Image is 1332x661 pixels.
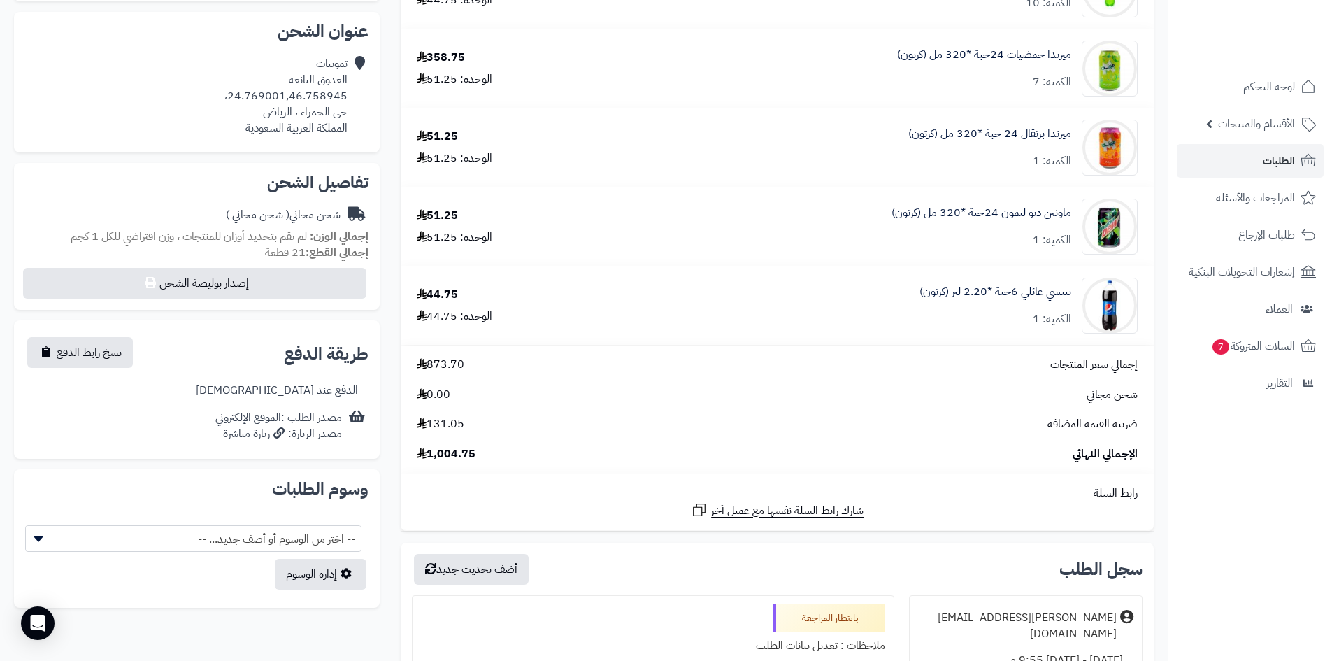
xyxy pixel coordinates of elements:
[1189,262,1295,282] span: إشعارات التحويلات البنكية
[1266,299,1293,319] span: العملاء
[226,206,289,223] span: ( شحن مجاني )
[773,604,885,632] div: بانتظار المراجعة
[1033,232,1071,248] div: الكمية: 1
[1087,387,1138,403] span: شحن مجاني
[1263,151,1295,171] span: الطلبات
[1033,311,1071,327] div: الكمية: 1
[897,47,1071,63] a: ميرندا حمضيات 24حبة *320 مل (كرتون)
[1177,292,1324,326] a: العملاء
[1033,74,1071,90] div: الكمية: 7
[215,426,342,442] div: مصدر الزيارة: زيارة مباشرة
[417,50,465,66] div: 358.75
[414,554,529,585] button: أضف تحديث جديد
[215,410,342,442] div: مصدر الطلب :الموقع الإلكتروني
[417,150,492,166] div: الوحدة: 51.25
[1177,218,1324,252] a: طلبات الإرجاع
[919,284,1071,300] a: بيبسي عائلي 6حبة *2.20 لتر (كرتون)
[1243,77,1295,97] span: لوحة التحكم
[1212,339,1229,355] span: 7
[1177,144,1324,178] a: الطلبات
[1082,199,1137,255] img: 1747589162-6e7ff969-24c4-4b5f-83cf-0a0709aa-90x90.jpg
[1238,225,1295,245] span: طلبات الإرجاع
[1073,446,1138,462] span: الإجمالي النهائي
[1082,41,1137,97] img: 1747566452-bf88d184-d280-4ea7-9331-9e3669ef-90x90.jpg
[417,308,492,325] div: الوحدة: 44.75
[27,337,133,368] button: نسخ رابط الدفع
[918,610,1117,642] div: [PERSON_NAME][EMAIL_ADDRESS][DOMAIN_NAME]
[57,344,122,361] span: نسخ رابط الدفع
[711,503,864,519] span: شارك رابط السلة نفسها مع عميل آخر
[417,416,464,432] span: 131.05
[417,357,464,373] span: 873.70
[417,71,492,87] div: الوحدة: 51.25
[417,129,458,145] div: 51.25
[1082,278,1137,334] img: 1747594021-514wrKpr-GL._AC_SL1500-90x90.jpg
[1033,153,1071,169] div: الكمية: 1
[1082,120,1137,176] img: 1747575099-708d6832-587f-4e09-b83f-3e8e36d0-90x90.jpg
[421,632,885,660] div: ملاحظات : تعديل بيانات الطلب
[417,387,450,403] span: 0.00
[196,383,358,399] div: الدفع عند [DEMOGRAPHIC_DATA]
[265,244,368,261] small: 21 قطعة
[891,205,1071,221] a: ماونتن ديو ليمون 24حبة *320 مل (كرتون)
[1177,255,1324,289] a: إشعارات التحويلات البنكية
[1177,329,1324,363] a: السلات المتروكة7
[1266,374,1293,393] span: التقارير
[26,526,361,553] span: -- اختر من الوسوم أو أضف جديد... --
[25,481,368,497] h2: وسوم الطلبات
[406,485,1148,502] div: رابط السلة
[224,56,348,136] div: تموينات العذوق اليانعه 24.769001,46.758945، حي الحمراء ، الرياض المملكة العربية السعودية
[417,287,458,303] div: 44.75
[691,502,864,519] a: شارك رابط السلة نفسها مع عميل آخر
[1047,416,1138,432] span: ضريبة القيمة المضافة
[71,228,307,245] span: لم تقم بتحديد أوزان للمنتجات ، وزن افتراضي للكل 1 كجم
[908,126,1071,142] a: ميرندا برتقال 24 حبة *320 مل (كرتون)
[275,559,366,590] a: إدارة الوسوم
[1211,336,1295,356] span: السلات المتروكة
[1218,114,1295,134] span: الأقسام والمنتجات
[25,23,368,40] h2: عنوان الشحن
[417,208,458,224] div: 51.25
[1050,357,1138,373] span: إجمالي سعر المنتجات
[417,446,475,462] span: 1,004.75
[1177,367,1324,400] a: التقارير
[21,606,55,640] div: Open Intercom Messenger
[1237,10,1319,40] img: logo-2.png
[284,346,368,362] h2: طريقة الدفع
[226,207,341,223] div: شحن مجاني
[417,229,492,246] div: الوحدة: 51.25
[25,525,361,552] span: -- اختر من الوسوم أو أضف جديد... --
[1216,188,1295,208] span: المراجعات والأسئلة
[1177,70,1324,104] a: لوحة التحكم
[1059,561,1143,578] h3: سجل الطلب
[306,244,368,261] strong: إجمالي القطع:
[1177,181,1324,215] a: المراجعات والأسئلة
[25,174,368,191] h2: تفاصيل الشحن
[23,268,366,299] button: إصدار بوليصة الشحن
[310,228,368,245] strong: إجمالي الوزن:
